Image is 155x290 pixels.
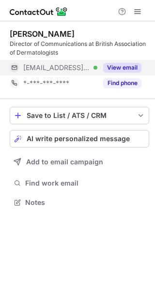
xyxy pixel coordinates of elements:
img: ContactOut v5.3.10 [10,6,68,17]
span: Add to email campaign [26,158,103,166]
button: Reveal Button [103,78,141,88]
button: AI write personalized message [10,130,149,147]
div: [PERSON_NAME] [10,29,75,39]
div: Director of Communications at British Association of Dermatologists [10,40,149,57]
span: AI write personalized message [27,135,130,143]
span: [EMAIL_ADDRESS][DOMAIN_NAME] [23,63,90,72]
span: Find work email [25,179,145,188]
button: Add to email campaign [10,153,149,171]
div: Save to List / ATS / CRM [27,112,132,119]
button: save-profile-one-click [10,107,149,124]
button: Find work email [10,176,149,190]
span: Notes [25,198,145,207]
button: Reveal Button [103,63,141,72]
button: Notes [10,196,149,209]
